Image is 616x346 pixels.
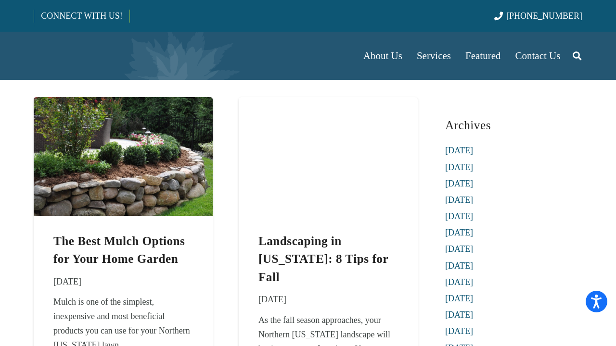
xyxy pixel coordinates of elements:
[34,97,213,216] img: Landscape design featuring a stone retaining wall with lush greenery, bordered by flowering plant...
[508,32,568,80] a: Contact Us
[53,235,185,266] a: The Best Mulch Options for Your Home Garden
[53,274,81,289] time: 26 July 2016 at 08:30:33 America/New_York
[258,235,388,284] a: Landscaping in [US_STATE]: 8 Tips for Fall
[410,32,458,80] a: Services
[445,294,473,303] a: [DATE]
[34,4,129,27] a: CONNECT WITH US!
[239,99,418,109] a: Landscaping in New Jersey: 8 Tips for Fall
[445,195,473,205] a: [DATE]
[417,50,451,62] span: Services
[445,114,582,136] h3: Archives
[445,244,473,254] a: [DATE]
[363,50,402,62] span: About Us
[34,99,213,109] a: The Best Mulch Options for Your Home Garden
[445,310,473,320] a: [DATE]
[506,11,582,21] span: [PHONE_NUMBER]
[356,32,410,80] a: About Us
[445,261,473,271] a: [DATE]
[515,50,561,62] span: Contact Us
[445,179,473,188] a: [DATE]
[445,277,473,287] a: [DATE]
[445,326,473,336] a: [DATE]
[445,162,473,172] a: [DATE]
[458,32,508,80] a: Featured
[465,50,500,62] span: Featured
[34,37,193,75] a: Borst-Logo
[445,211,473,221] a: [DATE]
[445,228,473,237] a: [DATE]
[258,292,286,307] time: 25 July 2016 at 08:30:25 America/New_York
[445,146,473,155] a: [DATE]
[567,44,587,68] a: Search
[494,11,582,21] a: [PHONE_NUMBER]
